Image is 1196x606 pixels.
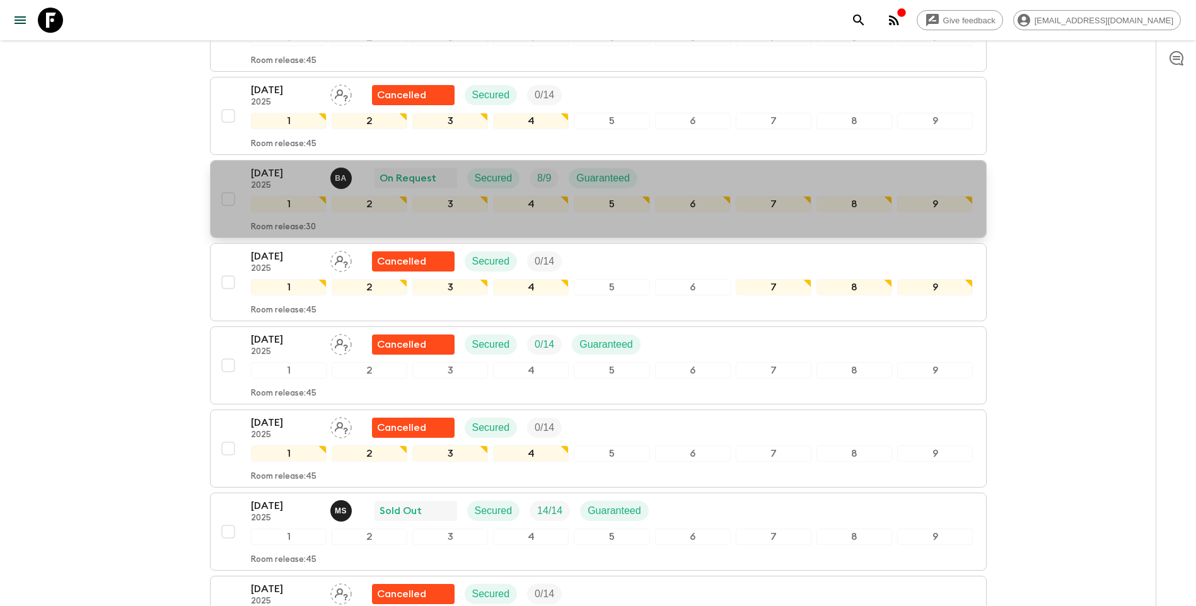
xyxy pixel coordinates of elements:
div: 2 [332,113,407,129]
p: 2025 [251,181,320,191]
p: 0 / 14 [535,88,554,103]
button: [DATE]2025Assign pack leaderFlash Pack cancellationSecuredTrip FillGuaranteed123456789Room releas... [210,326,987,404]
div: 8 [816,445,892,462]
div: Trip Fill [527,584,562,604]
div: Secured [467,501,520,521]
span: Assign pack leader [330,338,352,348]
div: 3 [412,113,488,129]
span: Assign pack leader [330,587,352,597]
div: 2 [332,445,407,462]
p: 0 / 14 [535,586,554,602]
p: 8 / 9 [537,171,551,186]
div: 6 [655,362,731,379]
div: Secured [465,584,518,604]
p: [DATE] [251,581,320,597]
button: [DATE]2025Assign pack leaderFlash Pack cancellationSecuredTrip Fill123456789Room release:45 [210,409,987,488]
div: Secured [465,85,518,105]
div: 1 [251,445,327,462]
span: Magda Sotiriadis [330,504,354,514]
div: 6 [655,196,731,212]
div: Secured [465,251,518,272]
button: [DATE]2025Byron AndersonOn RequestSecuredTrip FillGuaranteed123456789Room release:30 [210,160,987,238]
div: 7 [736,279,811,295]
div: 4 [493,196,569,212]
p: Secured [475,503,513,518]
div: 7 [736,362,811,379]
p: Cancelled [377,254,426,269]
p: [DATE] [251,166,320,181]
p: Room release: 45 [251,139,316,149]
p: Room release: 45 [251,389,316,399]
div: 4 [493,445,569,462]
p: Guaranteed [576,171,630,186]
div: 2 [332,362,407,379]
div: Flash Pack cancellation [372,85,455,105]
p: 14 / 14 [537,503,562,518]
p: [DATE] [251,332,320,347]
a: Give feedback [917,10,1003,30]
p: Secured [472,88,510,103]
div: Secured [465,418,518,438]
div: 2 [332,279,407,295]
div: 6 [655,445,731,462]
div: Trip Fill [530,501,570,521]
p: Room release: 45 [251,555,316,565]
button: [DATE]2025Magda SotiriadisSold OutSecuredTrip FillGuaranteed123456789Room release:45 [210,493,987,571]
p: 0 / 14 [535,254,554,269]
div: 3 [412,445,488,462]
p: [DATE] [251,415,320,430]
p: On Request [380,171,436,186]
span: Byron Anderson [330,171,354,181]
div: Flash Pack cancellation [372,251,455,272]
button: menu [8,8,33,33]
div: 6 [655,113,731,129]
p: Secured [472,254,510,269]
p: Guaranteed [588,503,641,518]
div: 7 [736,113,811,129]
div: 6 [655,279,731,295]
div: 8 [816,279,892,295]
div: Flash Pack cancellation [372,418,455,438]
p: Room release: 45 [251,306,316,316]
div: 7 [736,445,811,462]
p: 2025 [251,264,320,274]
div: [EMAIL_ADDRESS][DOMAIN_NAME] [1013,10,1181,30]
div: Trip Fill [527,251,562,272]
span: Assign pack leader [330,421,352,431]
p: 2025 [251,430,320,440]
p: B A [335,173,347,183]
div: 9 [897,113,973,129]
div: 8 [816,362,892,379]
button: MS [330,500,354,522]
div: 4 [493,279,569,295]
div: 3 [412,196,488,212]
span: Assign pack leader [330,88,352,98]
button: search adventures [846,8,871,33]
div: Trip Fill [527,418,562,438]
p: [DATE] [251,249,320,264]
div: 5 [574,196,649,212]
p: M S [335,506,347,516]
div: Flash Pack cancellation [372,334,455,355]
div: 9 [897,362,973,379]
div: 5 [574,362,649,379]
p: Guaranteed [579,337,633,352]
div: 5 [574,113,649,129]
p: Room release: 45 [251,56,316,66]
p: Secured [472,420,510,435]
p: Room release: 30 [251,222,316,232]
div: Flash Pack cancellation [372,584,455,604]
div: 1 [251,529,327,545]
p: 2025 [251,98,320,108]
div: 9 [897,445,973,462]
div: 6 [655,529,731,545]
div: 9 [897,196,973,212]
span: Assign pack leader [330,254,352,265]
div: 9 [897,279,973,295]
div: 8 [816,196,892,212]
p: 0 / 14 [535,420,554,435]
p: Secured [472,337,510,352]
p: Room release: 45 [251,472,316,482]
button: [DATE]2025Assign pack leaderFlash Pack cancellationSecuredTrip Fill123456789Room release:45 [210,77,987,155]
div: 4 [493,113,569,129]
